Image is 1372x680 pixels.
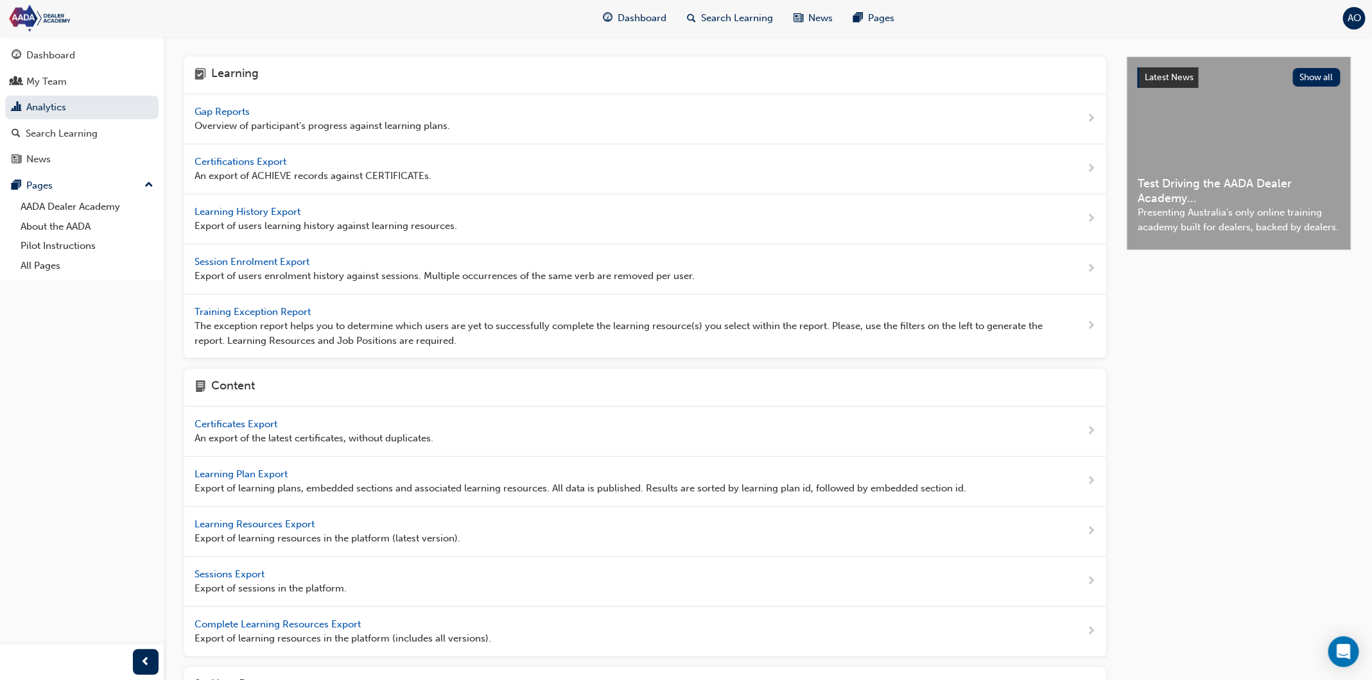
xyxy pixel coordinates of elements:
span: pages-icon [853,10,863,26]
div: Dashboard [26,48,75,63]
span: Export of users enrolment history against sessions. Multiple occurrences of the same verb are rem... [195,269,695,284]
span: next-icon [1086,111,1096,127]
button: DashboardMy TeamAnalyticsSearch LearningNews [5,41,159,174]
span: Certifications Export [195,156,289,167]
span: Session Enrolment Export [195,256,312,268]
span: Test Driving the AADA Dealer Academy... [1138,176,1341,205]
span: Gap Reports [195,106,252,117]
a: Gap Reports Overview of participant's progress against learning plans.next-icon [184,94,1106,144]
span: next-icon [1086,261,1096,277]
div: Pages [26,178,53,193]
a: Analytics [5,96,159,119]
span: next-icon [1086,574,1096,590]
a: My Team [5,70,159,94]
a: pages-iconPages [843,5,905,31]
span: An export of the latest certificates, without duplicates. [195,431,433,446]
span: people-icon [12,76,21,88]
span: Learning Resources Export [195,518,317,530]
a: All Pages [15,256,159,276]
div: Open Intercom Messenger [1328,636,1359,667]
span: learning-icon [195,67,206,83]
a: Certifications Export An export of ACHIEVE records against CERTIFICATEs.next-icon [184,144,1106,194]
img: Trak [6,4,154,33]
span: search-icon [687,10,696,26]
div: Search Learning [26,126,98,141]
a: Latest NewsShow all [1138,67,1341,88]
span: next-icon [1086,523,1096,540]
a: news-iconNews [783,5,843,31]
a: Learning History Export Export of users learning history against learning resources.next-icon [184,194,1106,244]
span: chart-icon [12,102,21,114]
span: guage-icon [12,50,21,62]
span: search-icon [12,128,21,140]
span: News [808,11,833,26]
span: Export of learning resources in the platform (latest version). [195,531,460,546]
button: Show all [1293,68,1341,87]
a: Dashboard [5,44,159,67]
span: Learning History Export [195,206,303,217]
span: Export of sessions in the platform. [195,581,347,596]
span: next-icon [1086,161,1096,177]
a: search-iconSearch Learning [677,5,783,31]
span: prev-icon [141,654,151,670]
a: Search Learning [5,122,159,146]
span: next-icon [1086,318,1096,334]
a: Learning Plan Export Export of learning plans, embedded sections and associated learning resource... [184,457,1106,507]
span: Complete Learning Resources Export [195,618,363,630]
a: Pilot Instructions [15,236,159,256]
h4: Learning [211,67,259,83]
span: Presenting Australia's only online training academy built for dealers, backed by dealers. [1138,205,1341,234]
div: My Team [26,74,67,89]
span: Certificates Export [195,418,280,430]
span: Export of learning plans, embedded sections and associated learning resources. All data is publis... [195,481,966,496]
span: guage-icon [603,10,612,26]
a: News [5,148,159,171]
span: next-icon [1086,423,1096,439]
a: Certificates Export An export of the latest certificates, without duplicates.next-icon [184,407,1106,457]
a: Latest NewsShow allTest Driving the AADA Dealer Academy...Presenting Australia's only online trai... [1127,56,1351,250]
a: Training Exception Report The exception report helps you to determine which users are yet to succ... [184,294,1106,359]
span: An export of ACHIEVE records against CERTIFICATEs. [195,169,431,183]
span: Export of learning resources in the platform (includes all versions). [195,631,491,646]
span: Sessions Export [195,568,267,580]
span: up-icon [144,177,153,194]
button: Pages [5,174,159,198]
a: Session Enrolment Export Export of users enrolment history against sessions. Multiple occurrences... [184,244,1106,294]
span: AO [1348,11,1361,26]
span: Training Exception Report [195,306,313,318]
span: Search Learning [701,11,773,26]
span: Learning Plan Export [195,468,290,480]
button: AO [1343,7,1366,30]
span: Overview of participant's progress against learning plans. [195,119,450,133]
span: Pages [868,11,894,26]
span: Latest News [1145,72,1194,83]
span: Dashboard [618,11,666,26]
span: pages-icon [12,180,21,192]
div: News [26,152,51,167]
span: next-icon [1086,624,1096,640]
a: About the AADA [15,217,159,237]
a: Complete Learning Resources Export Export of learning resources in the platform (includes all ver... [184,607,1106,657]
a: Learning Resources Export Export of learning resources in the platform (latest version).next-icon [184,507,1106,557]
a: AADA Dealer Academy [15,197,159,217]
a: guage-iconDashboard [593,5,677,31]
span: next-icon [1086,473,1096,489]
span: Export of users learning history against learning resources. [195,219,457,234]
span: news-icon [794,10,803,26]
span: page-icon [195,379,206,396]
span: The exception report helps you to determine which users are yet to successfully complete the lear... [195,319,1045,348]
span: news-icon [12,154,21,166]
span: next-icon [1086,211,1096,227]
a: Sessions Export Export of sessions in the platform.next-icon [184,557,1106,607]
h4: Content [211,379,255,396]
